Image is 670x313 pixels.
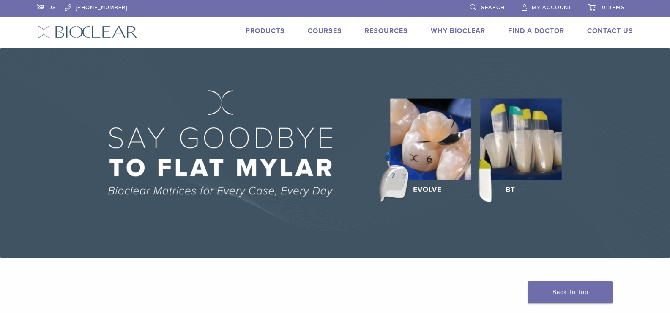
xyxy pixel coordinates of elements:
[481,4,505,11] span: Search
[528,281,613,303] a: Back To Top
[37,26,137,38] img: Bioclear
[587,27,633,35] a: Contact Us
[508,27,564,35] a: Find A Doctor
[308,27,342,35] a: Courses
[532,4,572,11] span: My Account
[246,27,285,35] a: Products
[365,27,408,35] a: Resources
[431,27,485,35] a: Why Bioclear
[602,4,625,11] span: 0 items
